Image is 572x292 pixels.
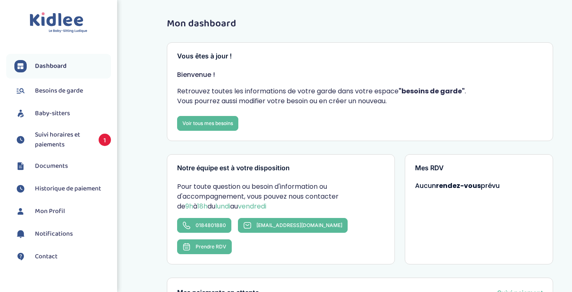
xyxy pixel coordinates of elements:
[167,19,553,29] h1: Mon dashboard
[415,165,543,172] h3: Mes RDV
[177,53,543,60] h3: Vous êtes à jour !
[35,161,68,171] span: Documents
[14,130,111,150] a: Suivi horaires et paiements 1
[35,61,67,71] span: Dashboard
[99,134,111,146] span: 1
[35,229,73,239] span: Notifications
[35,109,70,118] span: Baby-sitters
[14,183,27,195] img: suivihoraire.svg
[177,70,543,80] p: Bienvenue !
[177,165,384,172] h3: Notre équipe est à votre disposition
[415,181,500,190] span: Aucun prévu
[14,250,27,263] img: contact.svg
[14,228,27,240] img: notification.svg
[14,60,111,72] a: Dashboard
[436,181,481,190] strong: rendez-vous
[177,239,232,254] button: Prendre RDV
[238,202,266,211] span: vendredi
[14,205,111,218] a: Mon Profil
[35,252,58,262] span: Contact
[14,107,27,120] img: babysitters.svg
[14,107,111,120] a: Baby-sitters
[238,218,348,233] a: [EMAIL_ADDRESS][DOMAIN_NAME]
[177,182,384,211] p: Pour toute question ou besoin d'information ou d'accompagnement, vous pouvez nous contacter de à ...
[14,85,111,97] a: Besoins de garde
[35,206,65,216] span: Mon Profil
[177,116,238,131] a: Voir tous mes besoins
[14,228,111,240] a: Notifications
[197,202,208,211] span: 18h
[399,86,465,96] strong: "besoins de garde"
[215,202,230,211] span: lundi
[256,222,342,228] span: [EMAIL_ADDRESS][DOMAIN_NAME]
[14,60,27,72] img: dashboard.svg
[196,222,226,228] span: 0184801880
[14,85,27,97] img: besoin.svg
[14,205,27,218] img: profil.svg
[196,243,226,250] span: Prendre RDV
[30,12,88,33] img: logo.svg
[177,218,231,233] a: 0184801880
[35,130,90,150] span: Suivi horaires et paiements
[14,250,111,263] a: Contact
[177,86,543,106] p: Retrouvez toutes les informations de votre garde dans votre espace . Vous pourrez aussi modifier ...
[185,202,193,211] span: 9h
[35,86,83,96] span: Besoins de garde
[14,183,111,195] a: Historique de paiement
[14,160,27,172] img: documents.svg
[14,134,27,146] img: suivihoraire.svg
[14,160,111,172] a: Documents
[35,184,101,194] span: Historique de paiement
